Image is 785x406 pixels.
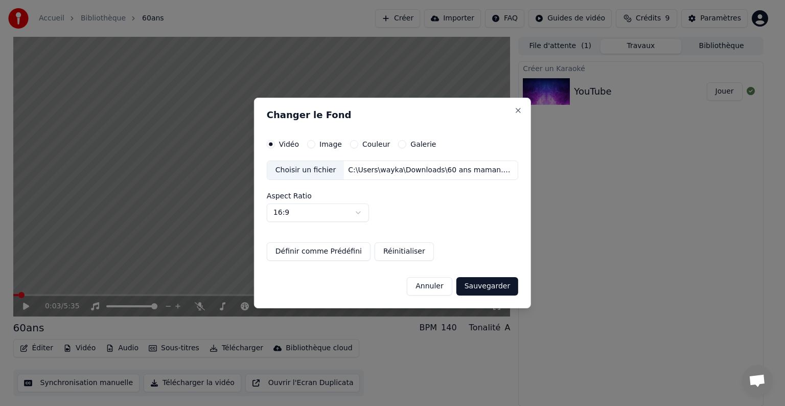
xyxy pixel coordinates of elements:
[267,161,344,179] div: Choisir un fichier
[407,277,452,296] button: Annuler
[410,141,436,148] label: Galerie
[267,242,371,261] button: Définir comme Prédéfini
[267,110,518,120] h2: Changer le Fond
[344,165,518,175] div: C:\Users\wayka\Downloads\60 ans maman.mp4
[456,277,518,296] button: Sauvegarder
[279,141,299,148] label: Vidéo
[267,192,518,199] label: Aspect Ratio
[375,242,434,261] button: Réinitialiser
[319,141,342,148] label: Image
[362,141,390,148] label: Couleur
